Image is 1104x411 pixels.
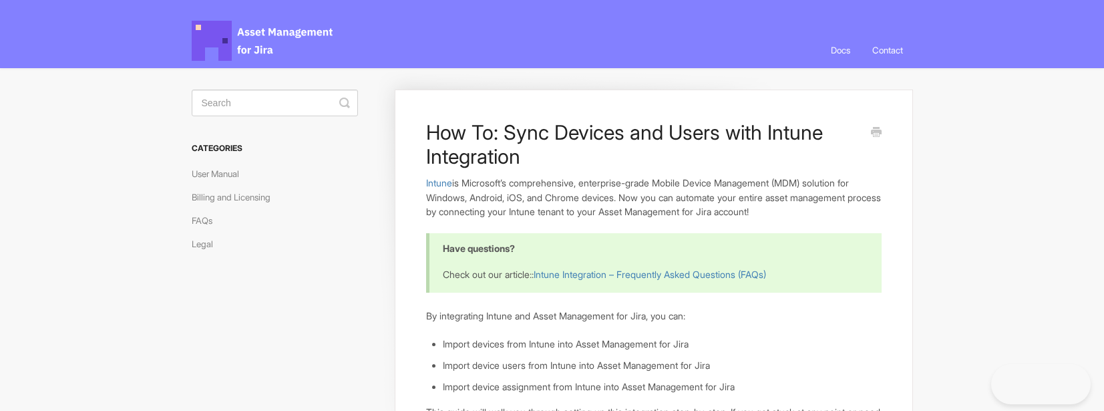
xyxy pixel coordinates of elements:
[192,186,281,208] a: Billing and Licensing
[192,21,335,61] span: Asset Management for Jira Docs
[443,380,881,394] li: Import device assignment from Intune into Asset Management for Jira
[871,126,882,140] a: Print this Article
[443,337,881,352] li: Import devices from Intune into Asset Management for Jira
[426,177,452,188] a: Intune
[443,267,864,282] p: Check out our article::
[426,309,881,323] p: By integrating Intune and Asset Management for Jira, you can:
[192,210,222,231] a: FAQs
[192,136,358,160] h3: Categories
[862,32,913,68] a: Contact
[534,269,766,280] a: Intune Integration – Frequently Asked Questions (FAQs)
[821,32,860,68] a: Docs
[192,233,223,255] a: Legal
[192,163,249,184] a: User Manual
[443,243,515,254] b: Have questions?
[192,90,358,116] input: Search
[426,120,861,168] h1: How To: Sync Devices and Users with Intune Integration
[991,364,1091,404] iframe: Toggle Customer Support
[443,358,881,373] li: Import device users from Intune into Asset Management for Jira
[426,176,881,219] p: is Microsoft’s comprehensive, enterprise-grade Mobile Device Management (MDM) solution for Window...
